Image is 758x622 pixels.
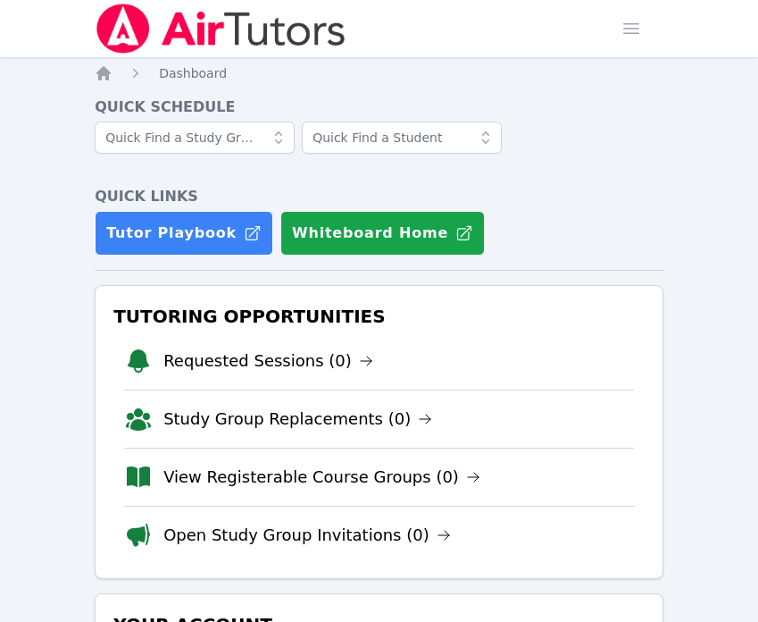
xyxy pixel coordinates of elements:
[163,349,373,374] a: Requested Sessions (0)
[95,211,273,256] a: Tutor Playbook
[302,122,502,154] input: Quick Find a Student
[163,465,480,490] a: View Registerable Course Groups (0)
[280,211,485,256] button: Whiteboard Home
[95,4,347,54] img: Air Tutors
[159,66,227,80] span: Dashboard
[163,523,451,548] a: Open Study Group Invitations (0)
[95,186,663,207] h4: Quick Links
[95,97,663,118] h4: Quick Schedule
[110,300,648,332] h3: Tutoring Opportunities
[95,122,295,154] input: Quick Find a Study Group
[159,64,227,82] a: Dashboard
[95,64,663,82] nav: Breadcrumb
[163,407,432,432] a: Study Group Replacements (0)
